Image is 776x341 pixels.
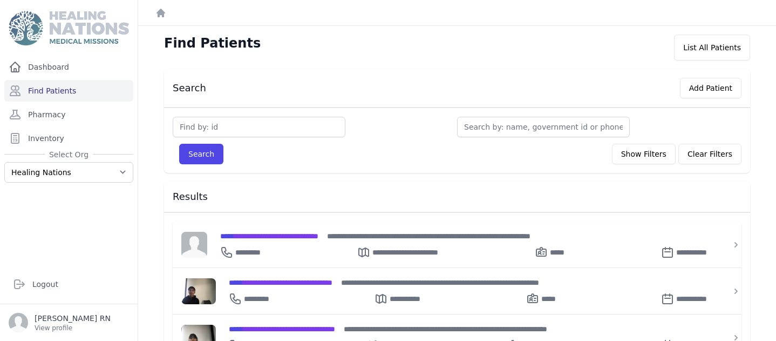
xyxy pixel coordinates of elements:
[612,144,676,164] button: Show Filters
[9,273,129,295] a: Logout
[164,35,261,52] h1: Find Patients
[173,190,741,203] h3: Results
[457,117,630,137] input: Search by: name, government id or phone
[4,80,133,102] a: Find Patients
[4,104,133,125] a: Pharmacy
[9,11,128,45] img: Medical Missions EMR
[35,313,111,324] p: [PERSON_NAME] RN
[4,128,133,149] a: Inventory
[181,232,207,258] img: person-242608b1a05df3501eefc295dc1bc67a.jpg
[678,144,741,164] button: Clear Filters
[674,35,750,61] div: List All Patients
[9,313,129,332] a: [PERSON_NAME] RN View profile
[35,324,111,332] p: View profile
[173,117,345,137] input: Find by: id
[179,144,223,164] button: Search
[173,82,206,95] h3: Search
[4,56,133,78] a: Dashboard
[680,78,741,98] button: Add Patient
[181,278,216,304] img: AxbxQWa2NTrnAAAAJXRFWHRkYXRlOmNyZWF0ZQAyMDI1LTA2LTIxVDE0OjIxOjU0KzAwOjAw9iroHwAAACV0RVh0ZGF0ZTptb...
[45,149,93,160] span: Select Org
